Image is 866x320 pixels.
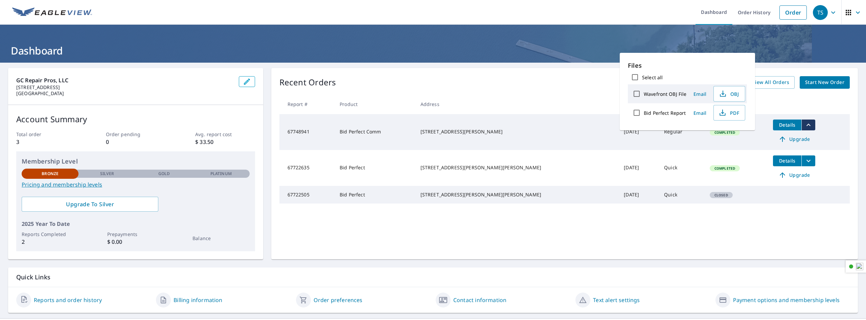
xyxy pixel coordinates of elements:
a: Payment options and membership levels [733,296,840,304]
th: Address [415,94,619,114]
td: Regular [659,114,704,150]
span: Completed [710,130,739,135]
button: Email [689,89,711,99]
p: Order pending [106,131,165,138]
span: View All Orders [752,78,789,87]
p: 2 [22,238,78,246]
a: Upgrade [773,134,815,145]
a: Reports and order history [34,296,102,304]
a: Order preferences [314,296,363,304]
a: Upgrade [773,170,815,180]
p: Balance [192,235,249,242]
div: [STREET_ADDRESS][PERSON_NAME][PERSON_NAME] [420,164,613,171]
a: Start New Order [800,76,850,89]
div: TS [813,5,828,20]
button: detailsBtn-67722635 [773,155,801,166]
span: Upgrade [777,135,811,143]
span: PDF [718,109,739,117]
p: 2025 Year To Date [22,220,250,228]
a: Contact information [453,296,506,304]
button: Email [689,108,711,118]
button: filesDropdownBtn-67722635 [801,155,815,166]
p: GC Repair Pros, LLC [16,76,233,84]
div: [STREET_ADDRESS][PERSON_NAME] [420,128,613,135]
p: Quick Links [16,273,850,281]
span: OBJ [718,90,739,98]
td: 67722635 [279,150,335,186]
span: Completed [710,166,739,171]
span: Email [692,91,708,97]
td: Quick [659,150,704,186]
span: Details [777,122,797,128]
td: Bid Perfect [334,186,415,204]
td: 67722505 [279,186,335,204]
a: Order [779,5,807,20]
img: EV Logo [12,7,92,18]
button: OBJ [713,86,745,102]
label: Wavefront OBJ File [644,91,686,97]
p: Avg. report cost [195,131,255,138]
span: Upgrade To Silver [27,200,153,208]
p: Platinum [210,171,232,177]
p: Reports Completed [22,231,78,238]
a: View All Orders [747,76,795,89]
p: $ 33.50 [195,138,255,146]
p: Silver [100,171,114,177]
p: 0 [106,138,165,146]
button: detailsBtn-67748941 [773,120,801,130]
td: Bid Perfect [334,150,415,186]
div: [STREET_ADDRESS][PERSON_NAME][PERSON_NAME] [420,191,613,198]
th: Product [334,94,415,114]
p: 3 [16,138,76,146]
p: Total order [16,131,76,138]
button: PDF [713,105,745,121]
td: Bid Perfect Comm [334,114,415,150]
p: [STREET_ADDRESS] [16,84,233,90]
p: Bronze [42,171,59,177]
a: Upgrade To Silver [22,197,158,212]
td: Quick [659,186,704,204]
p: [GEOGRAPHIC_DATA] [16,90,233,97]
td: [DATE] [618,186,659,204]
span: Email [692,110,708,116]
td: [DATE] [618,150,659,186]
label: Bid Perfect Report [644,110,686,116]
h1: Dashboard [8,44,858,58]
td: 67748941 [279,114,335,150]
label: Select all [642,74,663,81]
th: Date [618,94,659,114]
p: Membership Level [22,157,250,166]
span: Upgrade [777,171,811,179]
button: filesDropdownBtn-67748941 [801,120,815,130]
p: $ 0.00 [107,238,164,246]
span: Details [777,157,797,164]
a: Billing information [174,296,222,304]
span: Start New Order [805,78,844,87]
td: [DATE] [618,114,659,150]
th: Report # [279,94,335,114]
p: Account Summary [16,113,255,125]
p: Files [628,61,747,70]
p: Gold [158,171,170,177]
a: Pricing and membership levels [22,180,250,189]
p: Prepayments [107,231,164,238]
a: Text alert settings [593,296,640,304]
p: Recent Orders [279,76,336,89]
span: Closed [710,193,732,197]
